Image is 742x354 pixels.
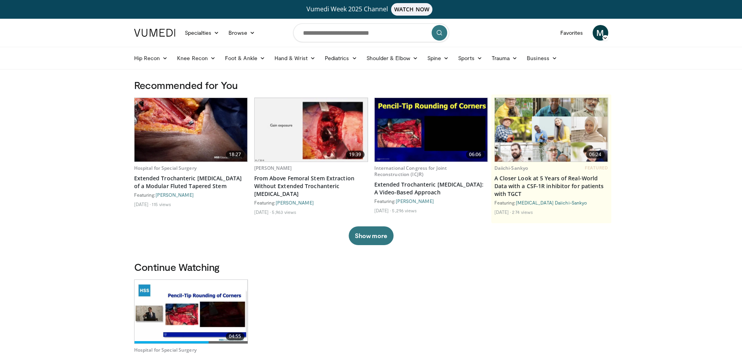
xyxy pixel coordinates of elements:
[396,198,434,204] a: [PERSON_NAME]
[224,25,260,41] a: Browse
[276,200,314,205] a: [PERSON_NAME]
[494,199,608,206] div: Featuring:
[516,200,587,205] a: [MEDICAL_DATA] Daiichi-Sankyo
[586,151,605,158] span: 06:24
[346,151,365,158] span: 19:39
[512,209,533,215] li: 274 views
[226,333,244,340] span: 04:55
[272,209,296,215] li: 5,963 views
[135,280,248,343] img: 8a6bb6c9-ff3f-4e6e-9eaf-d279067d447f.620x360_q85_upscale.jpg
[522,50,562,66] a: Business
[220,50,270,66] a: Foot & Ankle
[156,192,194,197] a: [PERSON_NAME]
[374,181,488,196] a: Extended Trochanteric [MEDICAL_DATA]: A Video-Based Approach
[320,50,362,66] a: Pediatrics
[226,151,244,158] span: 18:27
[349,226,393,245] button: Show more
[135,280,248,343] a: 04:55
[134,79,608,91] h3: Recommended for You
[254,209,271,215] li: [DATE]
[375,98,488,162] img: 1d89027f-292b-423e-9acc-38b898b9aa18.620x360_q85_upscale.jpg
[494,174,608,198] a: A Closer Look at 5 Years of Real-World Data with a CSF-1R inhibitor for patients with TGCT
[134,261,608,273] h3: Continue Watching
[556,25,588,41] a: Favorites
[374,207,391,213] li: [DATE]
[487,50,522,66] a: Trauma
[375,98,488,162] a: 06:06
[254,165,292,171] a: [PERSON_NAME]
[135,98,248,162] a: 18:27
[254,174,368,198] a: From Above Femoral Stem Extraction Without Extended Trochanteric [MEDICAL_DATA]
[495,98,608,162] img: 93c22cae-14d1-47f0-9e4a-a244e824b022.png.620x360_q85_upscale.jpg
[134,165,197,171] a: Hospital for Special Surgery
[374,165,447,178] a: International Congress for Joint Reconstruction (ICJR)
[494,209,511,215] li: [DATE]
[134,192,248,198] div: Featuring:
[180,25,224,41] a: Specialties
[172,50,220,66] a: Knee Recon
[494,165,528,171] a: Daiichi-Sankyo
[254,199,368,206] div: Featuring:
[129,50,173,66] a: Hip Recon
[585,165,608,171] span: FEATURED
[255,98,368,162] img: 7a1352ca-2d58-4dd1-a7a5-397c370a0449.620x360_q85_upscale.jpg
[391,3,432,16] span: WATCH NOW
[255,98,368,162] a: 19:39
[374,198,488,204] div: Featuring:
[134,201,151,207] li: [DATE]
[134,174,248,190] a: Extended Trochanteric [MEDICAL_DATA] of a Modular Fluted Tapered Stem
[392,207,417,213] li: 5,296 views
[135,98,248,162] img: 9ea35b76-fb44-4d9a-9319-efeab42ec5fb.620x360_q85_upscale.jpg
[135,3,607,16] a: Vumedi Week 2025 ChannelWATCH NOW
[593,25,608,41] a: M
[134,347,197,353] a: Hospital for Special Surgery
[423,50,453,66] a: Spine
[466,151,485,158] span: 06:06
[453,50,487,66] a: Sports
[134,29,175,37] img: VuMedi Logo
[362,50,423,66] a: Shoulder & Elbow
[270,50,320,66] a: Hand & Wrist
[293,23,449,42] input: Search topics, interventions
[152,201,171,207] li: 115 views
[495,98,608,162] a: 06:24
